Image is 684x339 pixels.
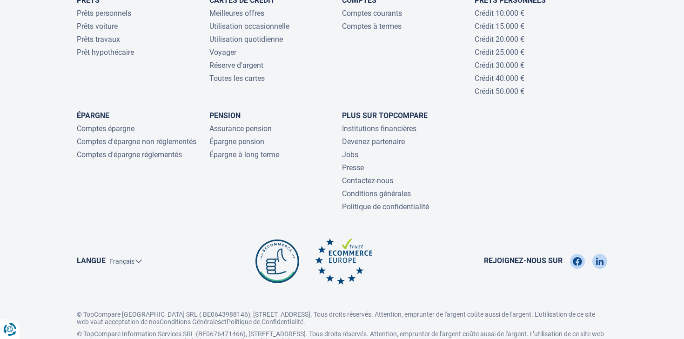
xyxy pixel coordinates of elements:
a: Politique de Confidentialité [227,318,303,326]
a: Comptes épargne [77,124,134,133]
a: Épargne [77,111,109,120]
a: Assurance pension [209,124,272,133]
a: Plus sur TopCompare [342,111,428,120]
a: Contactez-nous [342,176,393,185]
a: Conditions Générales [160,318,221,326]
a: Meilleures offres [209,9,264,18]
a: Jobs [342,150,358,159]
a: Crédit 20.000 € [475,35,524,44]
a: Crédit 10.000 € [475,9,524,18]
span: Rejoignez-nous sur [484,256,563,266]
a: Prêts voiture [77,22,118,31]
a: Comptes d'épargne réglementés [77,150,182,159]
a: Crédit 50.000 € [475,87,524,96]
a: Prêts travaux [77,35,120,44]
img: Ecommerce Europe TopCompare [315,238,372,285]
a: Utilisation occasionnelle [209,22,289,31]
label: Langue [77,256,106,266]
a: Crédit 30.000 € [475,61,524,70]
img: Be commerce TopCompare [254,238,301,285]
img: LinkedIn TopCompare [596,254,604,269]
a: Institutions financières [342,124,416,133]
a: Épargne à long terme [209,150,279,159]
a: Crédit 25.000 € [475,48,524,57]
a: Politique de confidentialité [342,202,429,211]
a: Utilisation quotidienne [209,35,283,44]
a: Conditions générales [342,189,411,198]
a: Prêt hypothécaire [77,48,134,57]
a: Comptes d'épargne non réglementés [77,137,196,146]
p: © TopCompare [GEOGRAPHIC_DATA] SRL ( BE0643988146), [STREET_ADDRESS]. Tous droits réservés. Atten... [77,303,607,326]
a: Comptes à termes [342,22,402,31]
a: Crédit 40.000 € [475,74,524,83]
a: Devenez partenaire [342,137,405,146]
a: Toutes les cartes [209,74,265,83]
a: Voyager [209,48,236,57]
img: Facebook TopCompare [573,254,582,269]
a: Comptes courants [342,9,402,18]
a: Épargne pension [209,137,264,146]
a: Réserve d'argent [209,61,263,70]
a: Prêts personnels [77,9,131,18]
a: Pension [209,111,241,120]
a: Presse [342,163,364,172]
a: Crédit 15.000 € [475,22,524,31]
